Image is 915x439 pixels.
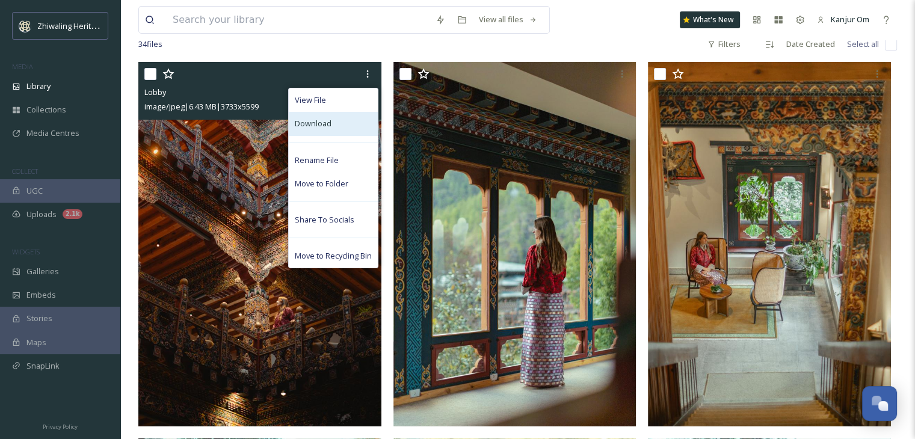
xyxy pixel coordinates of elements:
img: Screenshot%202025-04-29%20at%2011.05.50.png [19,20,31,32]
a: Kanjur Om [811,8,875,31]
span: WIDGETS [12,247,40,256]
span: View File [295,94,326,106]
span: Media Centres [26,127,79,139]
span: Uploads [26,209,57,220]
span: Stories [26,313,52,324]
img: Lobby [138,62,381,426]
a: Privacy Policy [43,419,78,433]
div: Date Created [780,32,841,56]
a: What's New [680,11,740,28]
div: Filters [701,32,747,56]
span: Zhiwaling Heritage [37,20,104,31]
span: Move to Recycling Bin [295,250,372,262]
input: Search your library [167,7,430,33]
span: 34 file s [138,38,162,50]
span: Galleries [26,266,59,277]
span: COLLECT [12,167,38,176]
span: Privacy Policy [43,423,78,431]
span: Rename File [295,155,339,166]
span: Kanjur Om [831,14,869,25]
span: UGC [26,185,43,197]
span: Share To Socials [295,214,354,226]
span: Maps [26,337,46,348]
span: image/jpeg | 6.43 MB | 3733 x 5599 [144,101,259,112]
span: Embeds [26,289,56,301]
span: Select all [847,38,879,50]
span: SnapLink [26,360,60,372]
div: 2.1k [63,209,82,219]
span: Lobby [144,87,166,97]
a: View all files [473,8,543,31]
span: MEDIA [12,62,33,71]
span: Library [26,81,51,92]
img: 1st Floor Hallway [393,62,636,426]
button: Open Chat [862,386,897,421]
img: Lobby [648,62,891,426]
span: Collections [26,104,66,115]
span: Move to Folder [295,178,348,189]
span: Download [295,118,331,129]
